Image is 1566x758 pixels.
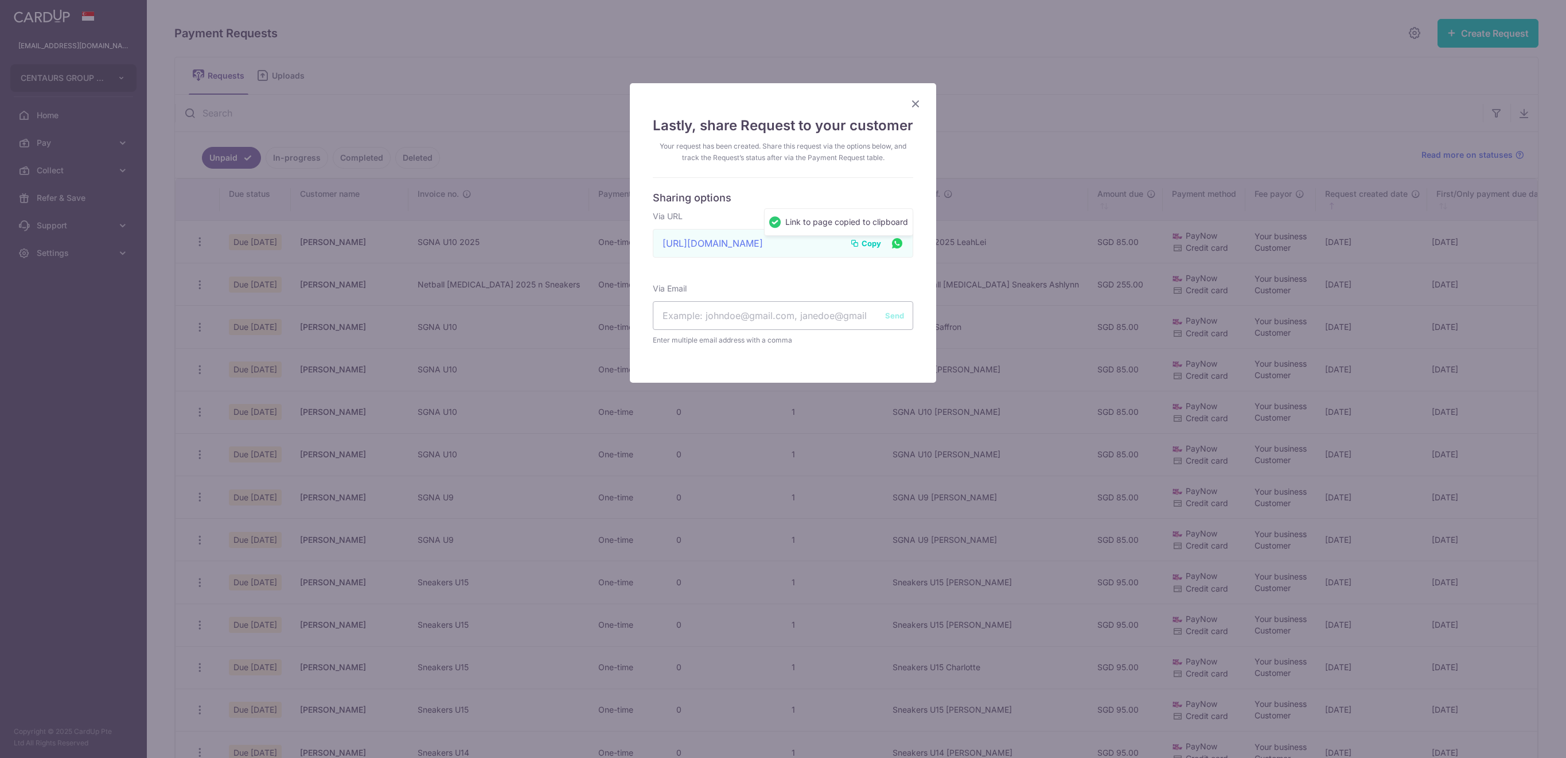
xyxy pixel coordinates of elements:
[653,115,913,136] h4: Lastly, share Request to your customer
[653,192,913,205] h6: Sharing options
[1493,724,1555,752] iframe: Opens a widget where you can find more information
[885,310,904,321] button: Send
[862,238,881,249] span: Copy
[653,211,683,222] label: Via URL
[653,283,687,294] label: Via Email
[653,141,913,164] div: Your request has been created. Share this request via the options below, and track the Request’s ...
[909,97,922,111] button: Close
[850,238,881,249] button: Copy
[653,301,913,330] input: Example: johndoe@gmail.com, janedoe@gmail.com
[653,335,913,346] span: Enter multiple email address with a comma
[764,208,913,236] div: Link to page copied to clipboard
